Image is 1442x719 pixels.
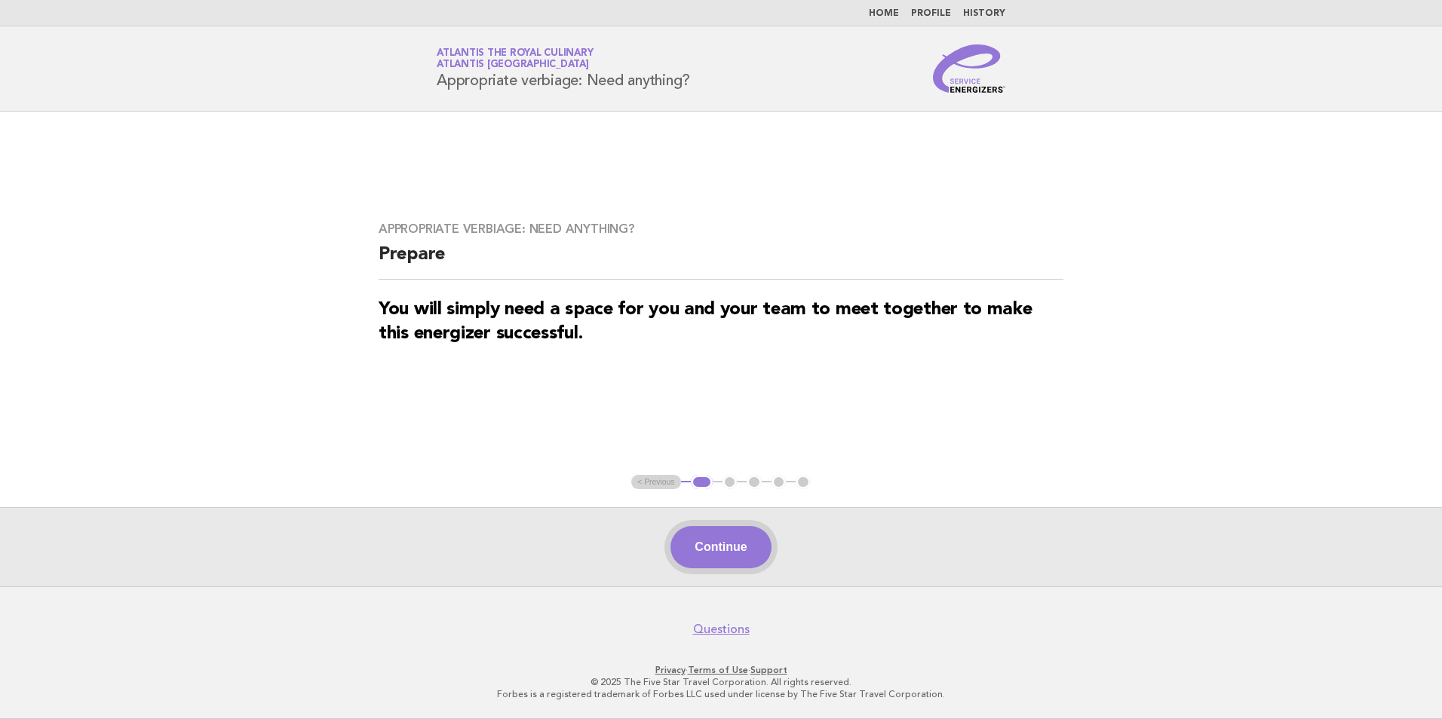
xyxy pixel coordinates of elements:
[693,622,750,637] a: Questions
[933,44,1005,93] img: Service Energizers
[655,665,686,675] a: Privacy
[259,664,1183,676] p: · ·
[259,676,1183,688] p: © 2025 The Five Star Travel Corporation. All rights reserved.
[437,60,589,70] span: Atlantis [GEOGRAPHIC_DATA]
[869,9,899,18] a: Home
[379,301,1032,343] strong: You will simply need a space for you and your team to meet together to make this energizer succes...
[379,243,1063,280] h2: Prepare
[911,9,951,18] a: Profile
[963,9,1005,18] a: History
[437,48,593,69] a: Atlantis the Royal CulinaryAtlantis [GEOGRAPHIC_DATA]
[259,688,1183,700] p: Forbes is a registered trademark of Forbes LLC used under license by The Five Star Travel Corpora...
[437,49,690,88] h1: Appropriate verbiage: Need anything?
[688,665,748,675] a: Terms of Use
[670,526,771,568] button: Continue
[691,475,713,490] button: 1
[379,222,1063,237] h3: Appropriate verbiage: Need anything?
[750,665,787,675] a: Support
